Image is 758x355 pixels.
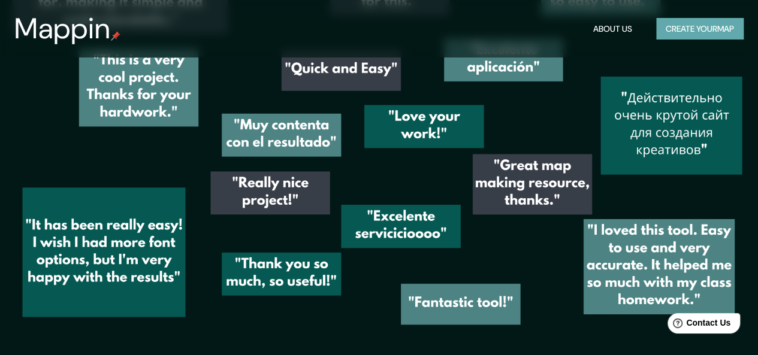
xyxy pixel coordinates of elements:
iframe: Help widget launcher [651,308,745,342]
button: Create yourmap [656,18,744,40]
h3: Mappin [14,12,111,45]
img: mappin-pin [111,31,120,41]
button: About Us [588,18,637,40]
